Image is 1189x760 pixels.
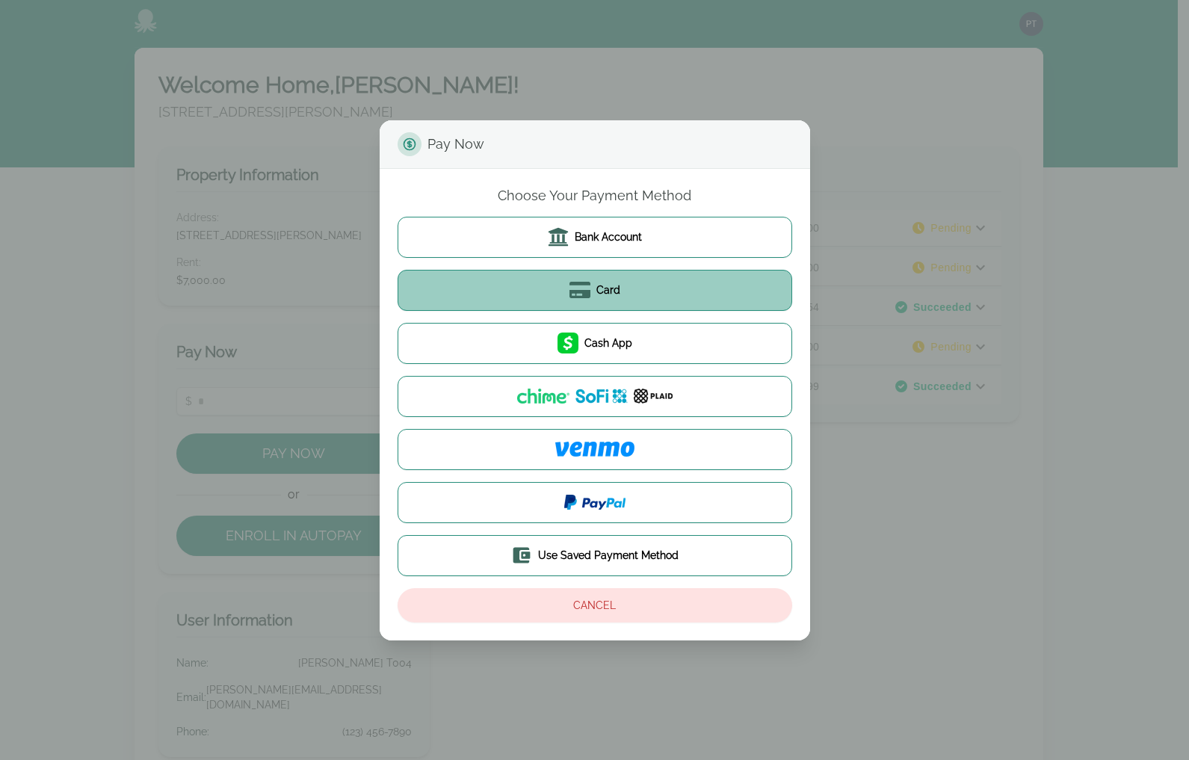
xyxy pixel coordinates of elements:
[398,535,792,576] button: Use Saved Payment Method
[575,229,642,244] span: Bank Account
[555,442,634,457] img: Venmo logo
[564,495,626,510] img: PayPal logo
[398,270,792,311] button: Card
[596,282,620,297] span: Card
[398,588,792,622] button: Cancel
[538,548,679,563] span: Use Saved Payment Method
[498,187,691,205] h2: Choose Your Payment Method
[398,323,792,364] button: Cash App
[427,132,484,156] span: Pay Now
[398,217,792,258] button: Bank Account
[517,389,569,404] img: Chime logo
[575,389,628,404] img: SoFi logo
[634,389,673,404] img: Plaid logo
[584,336,632,350] span: Cash App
